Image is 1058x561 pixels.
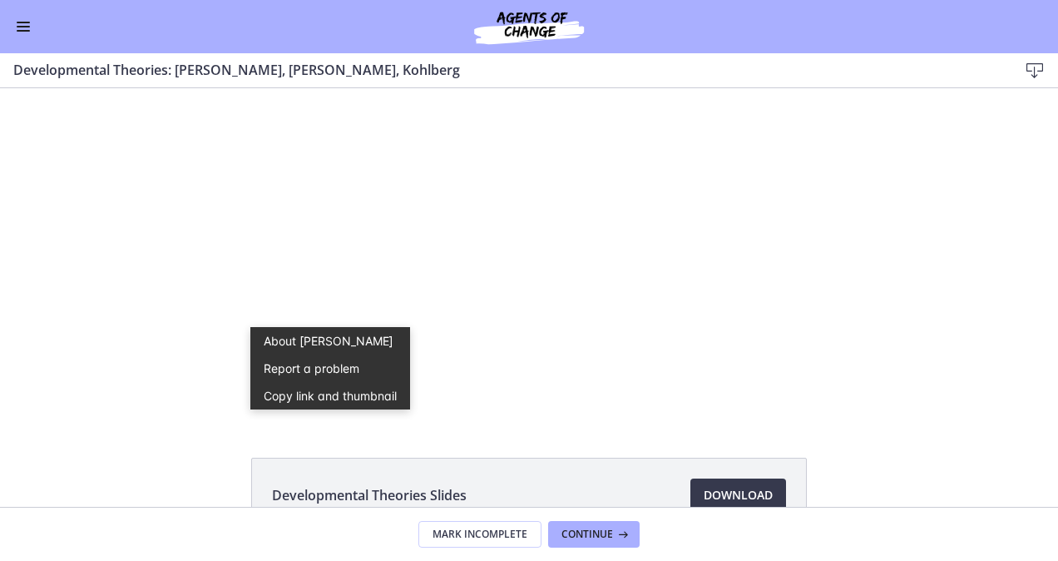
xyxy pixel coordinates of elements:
button: Continue [548,521,640,548]
span: Continue [561,528,613,541]
button: Copy link and thumbnail [250,294,410,321]
span: Developmental Theories Slides [272,485,467,505]
button: Mark Incomplete [418,521,541,548]
span: Mark Incomplete [433,528,527,541]
img: Agents of Change [429,7,629,47]
button: Report a problem [250,266,410,294]
h3: Developmental Theories: [PERSON_NAME], [PERSON_NAME], Kohlberg [13,60,991,80]
span: Download [704,485,773,505]
button: Enable menu [13,17,33,37]
a: About [PERSON_NAME] [250,239,410,266]
a: Download [690,479,786,512]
